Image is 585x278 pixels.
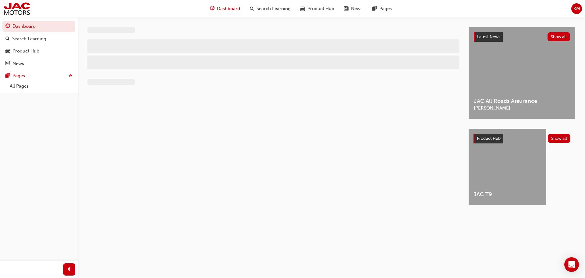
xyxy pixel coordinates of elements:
[564,257,579,272] div: Open Intercom Messenger
[2,33,75,45] a: Search Learning
[571,3,582,14] button: KM
[474,105,570,112] span: [PERSON_NAME]
[2,70,75,81] button: Pages
[217,5,240,12] span: Dashboard
[12,60,24,67] div: News
[379,5,392,12] span: Pages
[548,134,571,143] button: Show all
[69,72,73,80] span: up-icon
[2,45,75,57] a: Product Hub
[2,21,75,32] a: Dashboard
[245,2,296,15] a: search-iconSearch Learning
[257,5,291,12] span: Search Learning
[67,266,72,273] span: prev-icon
[469,129,546,205] a: JAC T9
[5,73,10,79] span: pages-icon
[477,136,501,141] span: Product Hub
[5,61,10,67] span: news-icon
[12,35,46,42] div: Search Learning
[473,191,541,198] span: JAC T9
[3,2,31,16] img: jac-portal
[469,27,575,119] a: Latest NewsShow allJAC All Roads Assurance[PERSON_NAME]
[474,98,570,105] span: JAC All Roads Assurance
[5,36,10,42] span: search-icon
[210,5,214,13] span: guage-icon
[300,5,305,13] span: car-icon
[250,5,254,13] span: search-icon
[351,5,363,12] span: News
[372,5,377,13] span: pages-icon
[573,5,580,12] span: KM
[5,49,10,54] span: car-icon
[296,2,339,15] a: car-iconProduct Hub
[2,20,75,70] button: DashboardSearch LearningProduct HubNews
[2,58,75,69] a: News
[344,5,349,13] span: news-icon
[473,134,570,143] a: Product HubShow all
[205,2,245,15] a: guage-iconDashboard
[12,72,25,79] div: Pages
[5,24,10,29] span: guage-icon
[339,2,367,15] a: news-iconNews
[367,2,397,15] a: pages-iconPages
[7,81,75,91] a: All Pages
[307,5,334,12] span: Product Hub
[477,34,500,39] span: Latest News
[12,48,39,55] div: Product Hub
[548,32,570,41] button: Show all
[474,32,570,42] a: Latest NewsShow all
